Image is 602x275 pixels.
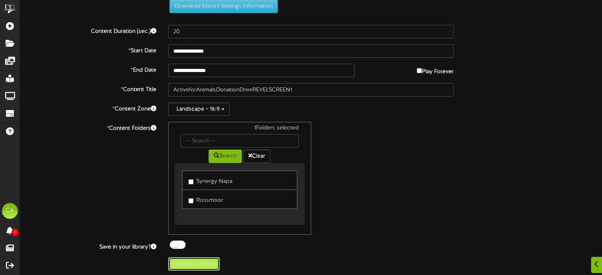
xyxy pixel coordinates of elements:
div: CA [2,203,18,219]
label: Content Folders [14,122,162,133]
input: -- Search -- [180,134,298,148]
label: Save in your library? [14,241,162,251]
button: Landscape - 16:9 [168,102,230,116]
input: Synergy Napa [188,179,194,184]
label: Content Duration (sec.) [14,25,162,36]
label: Synergy Napa [188,175,232,186]
label: End Date [14,64,162,74]
button: Clear [243,150,270,163]
button: Upload Content [168,257,220,271]
input: Rossmoor [188,198,194,203]
label: Content Zone [14,102,162,113]
input: Play Forever [417,68,422,73]
a: Download Export Settings Information [165,4,278,9]
input: Title of this Content [168,83,454,97]
label: Content Title [14,83,162,94]
span: 0 [11,229,19,236]
label: Play Forever [417,64,454,76]
label: Rossmoor [188,194,223,205]
div: 1 Folders selected [175,124,304,134]
button: Search [209,150,242,163]
label: Start Date [14,44,162,55]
